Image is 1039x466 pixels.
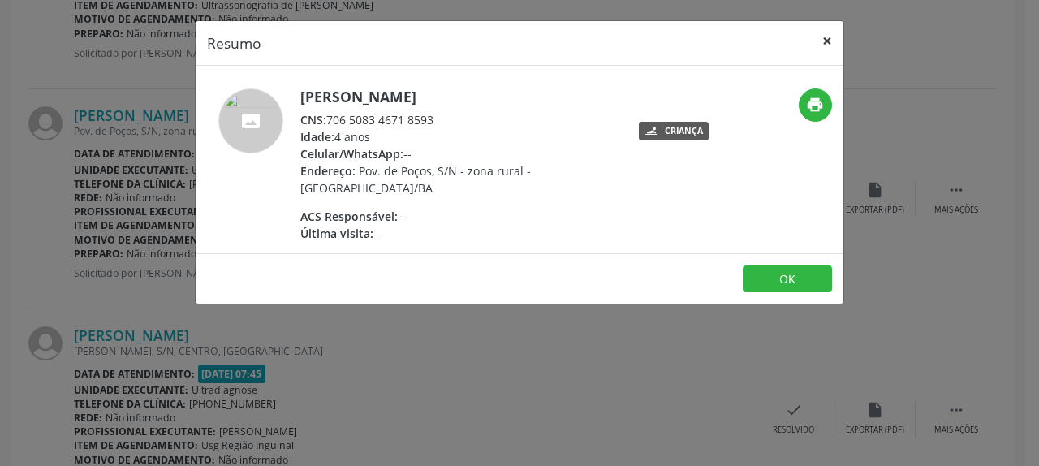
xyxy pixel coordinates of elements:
div: 4 anos [300,128,616,145]
span: Última visita: [300,226,373,241]
button: OK [743,265,832,293]
span: Celular/WhatsApp: [300,146,403,162]
div: -- [300,208,616,225]
h5: Resumo [207,32,261,54]
button: print [799,88,832,122]
h5: [PERSON_NAME] [300,88,616,106]
span: Endereço: [300,163,356,179]
div: 706 5083 4671 8593 [300,111,616,128]
span: CNS: [300,112,326,127]
span: ACS Responsável: [300,209,398,224]
img: accompaniment [218,88,283,153]
div: Criança [665,127,703,136]
button: Close [811,21,843,61]
div: -- [300,145,616,162]
i: print [806,96,824,114]
div: -- [300,225,616,242]
span: Idade: [300,129,334,145]
span: Pov. de Poços, S/N - zona rural - [GEOGRAPHIC_DATA]/BA [300,163,531,196]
